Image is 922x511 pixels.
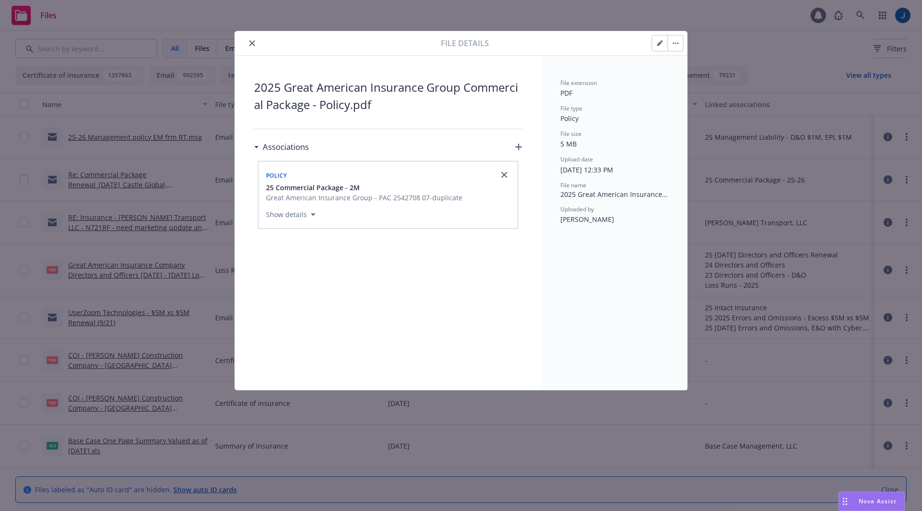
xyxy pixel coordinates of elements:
div: Drag to move [839,492,851,511]
button: Show details [262,209,319,220]
span: File size [560,130,582,138]
div: Associations [254,141,309,153]
span: [DATE] 12:33 PM [560,165,613,174]
span: File type [560,104,582,112]
span: File name [560,181,586,189]
span: 2025 Great American Insurance Group Commercial Package - Policy.pdf [560,189,668,199]
h3: Associations [263,141,309,153]
span: 5 MB [560,139,577,148]
span: 25 Commercial Package - 2M [266,182,360,193]
span: [PERSON_NAME] [560,215,614,224]
span: Upload date [560,155,593,163]
button: close [246,37,258,49]
button: 25 Commercial Package - 2M [266,182,462,193]
span: Policy [266,171,287,180]
span: Nova Assist [859,497,897,505]
span: 2025 Great American Insurance Group Commercial Package - Policy.pdf [254,79,522,113]
span: File extension [560,79,597,87]
span: PDF [560,88,572,97]
span: Uploaded by [560,205,594,213]
span: Policy [560,114,579,123]
button: Nova Assist [838,492,905,511]
span: Great American Insurance Group - PAC 2542708 07-duplicate [266,193,462,203]
a: close [498,169,510,181]
span: File details [441,37,489,49]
